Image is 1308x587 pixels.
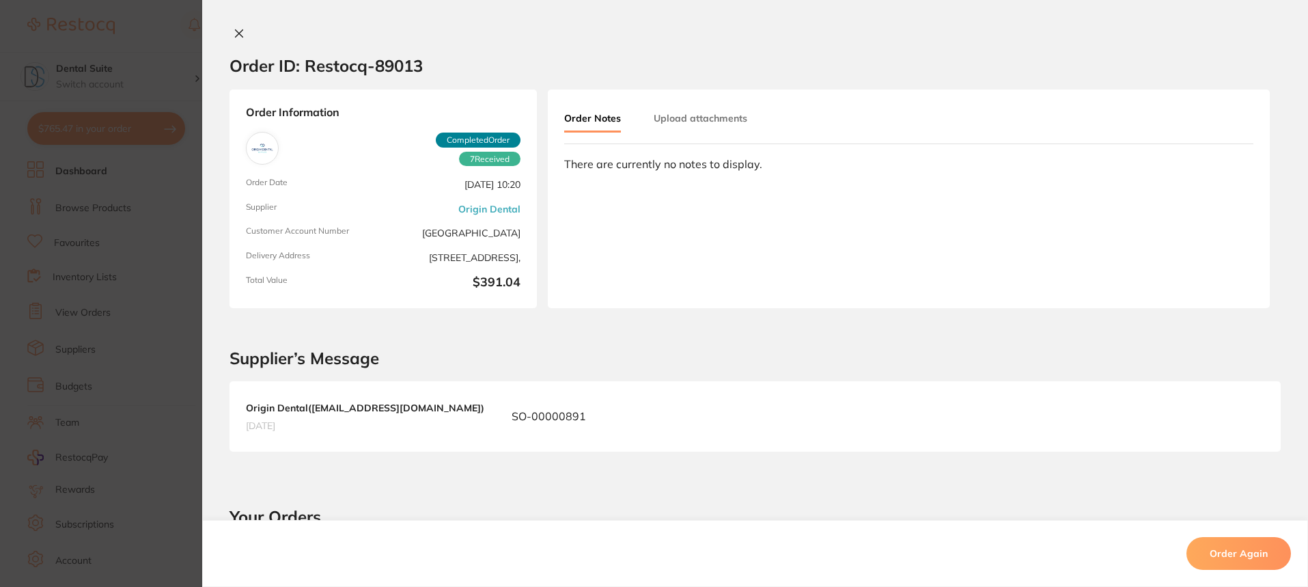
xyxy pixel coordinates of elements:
[59,240,242,252] p: Message from Restocq, sent Just now
[59,29,242,137] div: Hi [PERSON_NAME], Starting [DATE], we’re making some updates to our product offerings on the Rest...
[436,133,520,148] span: Completed Order
[246,251,378,264] span: Delivery Address
[654,106,747,131] button: Upload attachments
[59,144,242,210] div: We’re committed to ensuring a smooth transition for you! Our team is standing by to help you with...
[389,251,520,264] span: [STREET_ADDRESS],
[459,152,520,167] span: Received
[246,202,378,216] span: Supplier
[389,275,520,292] b: $391.04
[59,29,242,234] div: Message content
[389,178,520,191] span: [DATE] 10:20
[246,178,378,191] span: Order Date
[564,106,621,133] button: Order Notes
[246,106,520,121] strong: Order Information
[20,21,253,261] div: message notification from Restocq, Just now. Hi Tina, Starting 11 August, we’re making some updat...
[229,55,423,76] h2: Order ID: Restocq- 89013
[458,204,520,215] a: Origin Dental
[59,217,242,298] div: Simply reply to this message and we’ll be in touch to guide you through these next steps. We are ...
[246,275,378,292] span: Total Value
[229,349,1281,368] h2: Supplier’s Message
[31,33,53,55] img: Profile image for Restocq
[246,420,484,432] span: [DATE]
[246,402,484,414] b: Origin Dental ( [EMAIL_ADDRESS][DOMAIN_NAME] )
[229,506,1281,527] h2: Your Orders
[512,409,586,424] p: SO-00000891
[246,226,378,240] span: Customer Account Number
[564,158,1253,170] div: There are currently no notes to display.
[249,135,275,161] img: Origin Dental
[389,226,520,240] span: [GEOGRAPHIC_DATA]
[1186,537,1291,570] button: Order Again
